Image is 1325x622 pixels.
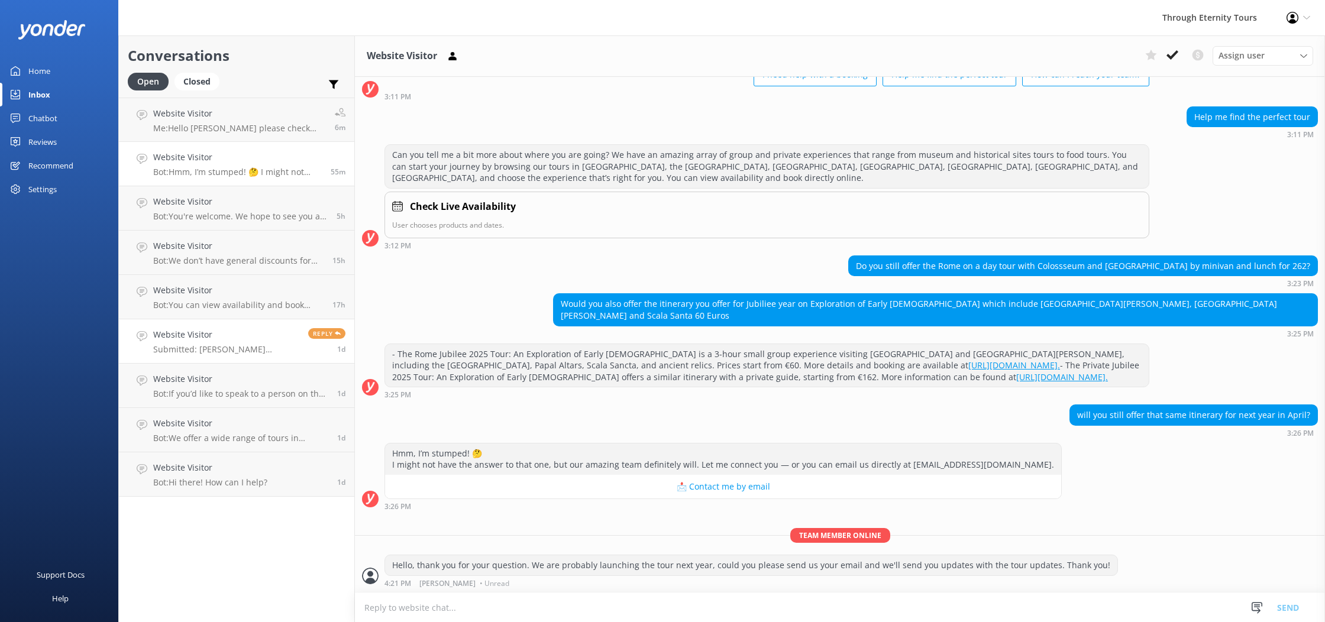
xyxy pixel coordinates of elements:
span: Sep 23 2025 08:55pm (UTC +02:00) Europe/Amsterdam [337,388,345,399]
a: Website VisitorBot:We don’t have general discounts for returning customers, but if you book four ... [119,231,354,275]
p: Bot: Hi there! How can I help? [153,477,267,488]
strong: 3:12 PM [384,242,411,250]
strong: 3:25 PM [1287,331,1314,338]
span: Sep 25 2025 10:42am (UTC +02:00) Europe/Amsterdam [337,211,345,221]
div: Sep 25 2025 03:11pm (UTC +02:00) Europe/Amsterdam [1187,130,1318,138]
strong: 3:23 PM [1287,280,1314,287]
div: Inbox [28,83,50,106]
h4: Website Visitor [153,195,328,208]
div: Sep 25 2025 03:26pm (UTC +02:00) Europe/Amsterdam [1069,429,1318,437]
span: Sep 23 2025 07:52pm (UTC +02:00) Europe/Amsterdam [337,477,345,487]
div: Sep 25 2025 03:12pm (UTC +02:00) Europe/Amsterdam [384,241,1149,250]
img: yonder-white-logo.png [18,20,86,40]
p: Bot: We don’t have general discounts for returning customers, but if you book four or more privat... [153,255,324,266]
span: Assign user [1219,49,1265,62]
a: Closed [174,74,225,88]
div: Help me find the perfect tour [1187,107,1317,127]
div: Sep 25 2025 03:23pm (UTC +02:00) Europe/Amsterdam [848,279,1318,287]
div: Sep 25 2025 03:11pm (UTC +02:00) Europe/Amsterdam [384,92,1149,101]
h2: Conversations [128,44,345,67]
a: Open [128,74,174,88]
h4: Website Visitor [153,372,328,385]
a: Website VisitorBot:We offer a wide range of tours in [GEOGRAPHIC_DATA], from iconic landmarks lik... [119,408,354,452]
strong: 3:26 PM [1287,430,1314,437]
p: Bot: Hmm, I’m stumped! 🤔 I might not have the answer to that one, but our amazing team definitely... [153,167,322,177]
div: Sep 25 2025 03:26pm (UTC +02:00) Europe/Amsterdam [384,502,1062,510]
h4: Website Visitor [153,417,328,430]
a: Website VisitorMe:Hello [PERSON_NAME] please check your email and let us know if you receive the ... [119,98,354,142]
span: Sep 25 2025 04:15pm (UTC +02:00) Europe/Amsterdam [335,122,345,132]
div: Support Docs [37,563,85,587]
div: will you still offer that same itinerary for next year in April? [1070,405,1317,425]
a: Website VisitorBot:Hmm, I’m stumped! 🤔 I might not have the answer to that one, but our amazing t... [119,142,354,186]
div: Chatbot [28,106,57,130]
p: Bot: You can view availability and book tours directly online for your preferred date. Please vis... [153,300,324,310]
span: Sep 23 2025 08:11pm (UTC +02:00) Europe/Amsterdam [337,433,345,443]
span: Sep 24 2025 10:53pm (UTC +02:00) Europe/Amsterdam [332,300,345,310]
p: Me: Hello [PERSON_NAME] please check your email and let us know if you receive the new voucher. [153,123,326,134]
div: Can you tell me a bit more about where you are going? We have an amazing array of group and priva... [385,145,1149,188]
a: Website VisitorBot:If you’d like to speak to a person on the Through Eternity Tours team, please ... [119,364,354,408]
div: Sep 25 2025 03:25pm (UTC +02:00) Europe/Amsterdam [384,390,1149,399]
h3: Website Visitor [367,48,437,64]
div: - The Rome Jubilee 2025 Tour: An Exploration of Early [DEMOGRAPHIC_DATA] is a 3-hour small group ... [385,344,1149,387]
strong: 3:11 PM [1287,131,1314,138]
a: [URL][DOMAIN_NAME]. [1016,371,1108,383]
a: Website VisitorBot:You can view availability and book tours directly online for your preferred da... [119,275,354,319]
div: Open [128,73,169,90]
h4: Website Visitor [153,284,324,297]
div: Reviews [28,130,57,154]
div: Hello, thank you for your question. We are probably launching the tour next year, could you pleas... [385,555,1117,575]
a: Website VisitorSubmitted: [PERSON_NAME] [EMAIL_ADDRESS][DOMAIN_NAME] Does the [GEOGRAPHIC_DATA] T... [119,319,354,364]
div: Sep 25 2025 03:25pm (UTC +02:00) Europe/Amsterdam [553,329,1318,338]
span: Sep 23 2025 11:39pm (UTC +02:00) Europe/Amsterdam [337,344,345,354]
h4: Website Visitor [153,461,267,474]
p: Bot: We offer a wide range of tours in [GEOGRAPHIC_DATA], from iconic landmarks like the [GEOGRAP... [153,433,328,443]
h4: Website Visitor [153,328,299,341]
div: Hmm, I’m stumped! 🤔 I might not have the answer to that one, but our amazing team definitely will... [385,443,1061,475]
h4: Website Visitor [153,151,322,164]
div: Help [52,587,69,610]
h4: Check Live Availability [410,199,516,215]
span: Sep 25 2025 03:26pm (UTC +02:00) Europe/Amsterdam [331,167,345,177]
div: Sep 25 2025 04:21pm (UTC +02:00) Europe/Amsterdam [384,579,1118,587]
strong: 3:26 PM [384,503,411,510]
a: Website VisitorBot:You're welcome. We hope to see you at Through Eternity Tours soon!5h [119,186,354,231]
a: [URL][DOMAIN_NAME]. [968,359,1060,371]
div: Would you also offer the itinerary you offer for Jubiliee year on Exploration of Early [DEMOGRAPH... [554,294,1317,325]
span: Sep 25 2025 12:34am (UTC +02:00) Europe/Amsterdam [332,255,345,265]
p: Bot: You're welcome. We hope to see you at Through Eternity Tours soon! [153,211,328,222]
span: Team member online [790,528,890,543]
strong: 4:21 PM [384,580,411,587]
h4: Website Visitor [153,107,326,120]
span: Reply [308,328,345,339]
span: • Unread [480,580,509,587]
a: Website VisitorBot:Hi there! How can I help?1d [119,452,354,497]
span: [PERSON_NAME] [419,580,476,587]
p: Bot: If you’d like to speak to a person on the Through Eternity Tours team, please call [PHONE_NU... [153,388,328,399]
div: Assign User [1213,46,1313,65]
p: Submitted: [PERSON_NAME] [EMAIL_ADDRESS][DOMAIN_NAME] Does the [GEOGRAPHIC_DATA] Tour with Dome C... [153,344,299,355]
div: Recommend [28,154,73,177]
button: 📩 Contact me by email [385,475,1061,498]
p: User chooses products and dates. [392,219,1142,231]
strong: 3:25 PM [384,391,411,399]
h4: Website Visitor [153,239,324,252]
div: Do you still offer the Rome on a day tour with Colossseum and [GEOGRAPHIC_DATA] by minivan and lu... [849,256,1317,276]
div: Settings [28,177,57,201]
div: Home [28,59,50,83]
strong: 3:11 PM [384,93,411,101]
div: Closed [174,73,219,90]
